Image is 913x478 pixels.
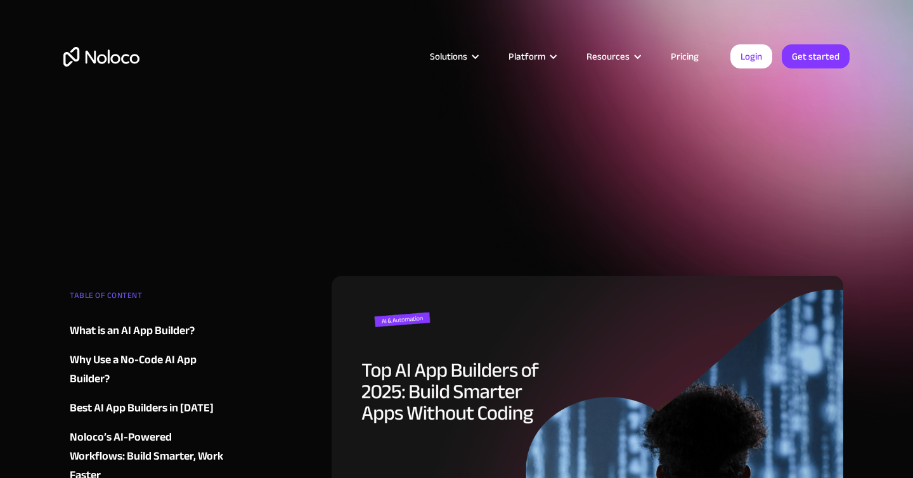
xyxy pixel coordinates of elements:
[508,48,545,65] div: Platform
[493,48,571,65] div: Platform
[70,351,223,389] a: Why Use a No-Code AI App Builder?
[414,48,493,65] div: Solutions
[571,48,655,65] div: Resources
[782,44,850,68] a: Get started
[70,399,223,418] a: Best AI App Builders in [DATE]
[586,48,630,65] div: Resources
[430,48,467,65] div: Solutions
[63,47,139,67] a: home
[70,321,223,340] a: What is an AI App Builder?
[70,321,195,340] div: What is an AI App Builder?
[730,44,772,68] a: Login
[70,286,223,311] div: TABLE OF CONTENT
[655,48,715,65] a: Pricing
[70,399,214,418] div: Best AI App Builders in [DATE]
